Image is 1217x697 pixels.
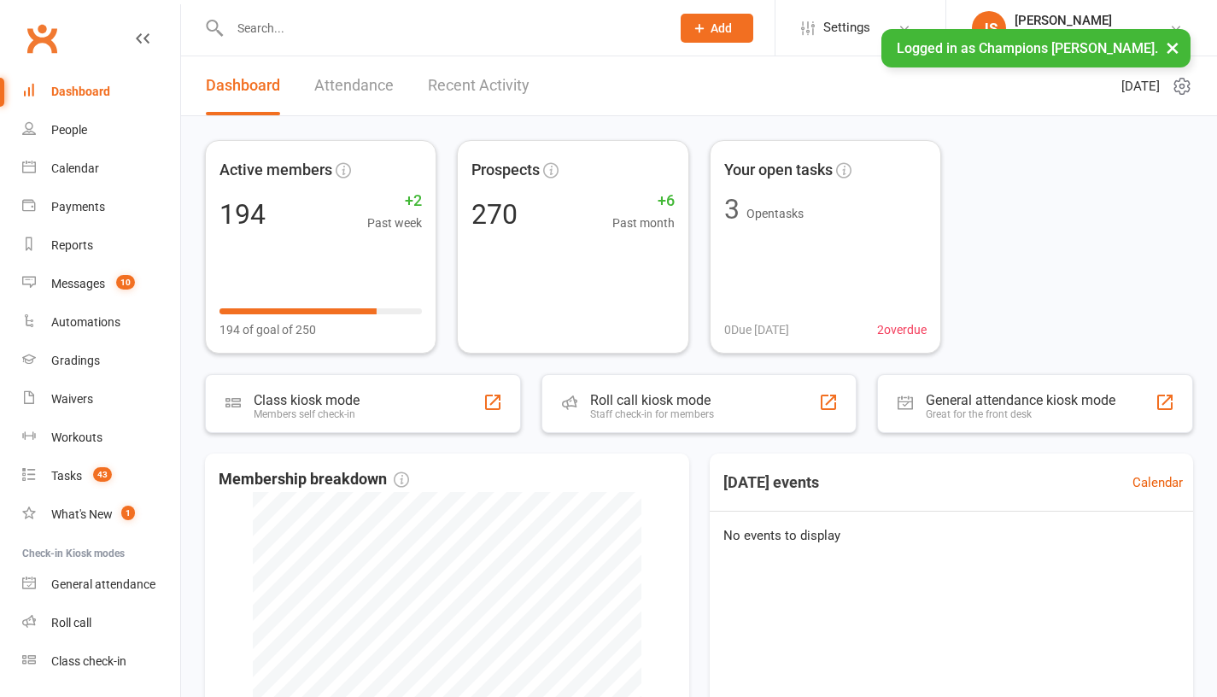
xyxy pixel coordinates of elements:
div: [PERSON_NAME] [1015,13,1169,28]
span: Settings [823,9,870,47]
div: JS [972,11,1006,45]
a: Reports [22,226,180,265]
div: Tasks [51,469,82,483]
span: 0 Due [DATE] [724,320,789,339]
a: Gradings [22,342,180,380]
span: Past month [612,214,675,232]
span: Prospects [471,158,540,183]
div: General attendance [51,577,155,591]
a: Attendance [314,56,394,115]
h3: [DATE] events [710,467,833,498]
a: What's New1 [22,495,180,534]
a: Roll call [22,604,180,642]
div: General attendance kiosk mode [926,392,1115,408]
a: Payments [22,188,180,226]
a: Dashboard [206,56,280,115]
span: Your open tasks [724,158,833,183]
a: Calendar [1132,472,1183,493]
div: Great for the front desk [926,408,1115,420]
div: Workouts [51,430,102,444]
div: Payments [51,200,105,214]
span: 1 [121,506,135,520]
div: Dashboard [51,85,110,98]
span: Logged in as Champions [PERSON_NAME]. [897,40,1158,56]
span: Membership breakdown [219,467,409,492]
div: Class kiosk mode [254,392,360,408]
div: Calendar [51,161,99,175]
div: 270 [471,201,518,228]
input: Search... [225,16,658,40]
div: Champions [PERSON_NAME] [1015,28,1169,44]
span: 43 [93,467,112,482]
button: Add [681,14,753,43]
div: Members self check-in [254,408,360,420]
div: Roll call [51,616,91,630]
span: Open tasks [746,207,804,220]
a: Recent Activity [428,56,530,115]
div: Staff check-in for members [590,408,714,420]
a: Tasks 43 [22,457,180,495]
span: +6 [612,189,675,214]
a: Messages 10 [22,265,180,303]
span: Add [711,21,732,35]
button: × [1157,29,1188,66]
span: +2 [367,189,422,214]
a: Dashboard [22,73,180,111]
div: Automations [51,315,120,329]
a: Workouts [22,419,180,457]
span: Active members [219,158,332,183]
div: Gradings [51,354,100,367]
span: [DATE] [1121,76,1160,97]
a: People [22,111,180,149]
a: Calendar [22,149,180,188]
div: People [51,123,87,137]
a: Clubworx [20,17,63,60]
div: No events to display [703,512,1201,559]
div: Roll call kiosk mode [590,392,714,408]
span: 194 of goal of 250 [219,320,316,339]
a: Automations [22,303,180,342]
div: What's New [51,507,113,521]
a: Class kiosk mode [22,642,180,681]
div: 3 [724,196,740,223]
div: Waivers [51,392,93,406]
span: Past week [367,214,422,232]
div: Class check-in [51,654,126,668]
span: 2 overdue [877,320,927,339]
a: General attendance kiosk mode [22,565,180,604]
div: 194 [219,201,266,228]
span: 10 [116,275,135,290]
a: Waivers [22,380,180,419]
div: Messages [51,277,105,290]
div: Reports [51,238,93,252]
